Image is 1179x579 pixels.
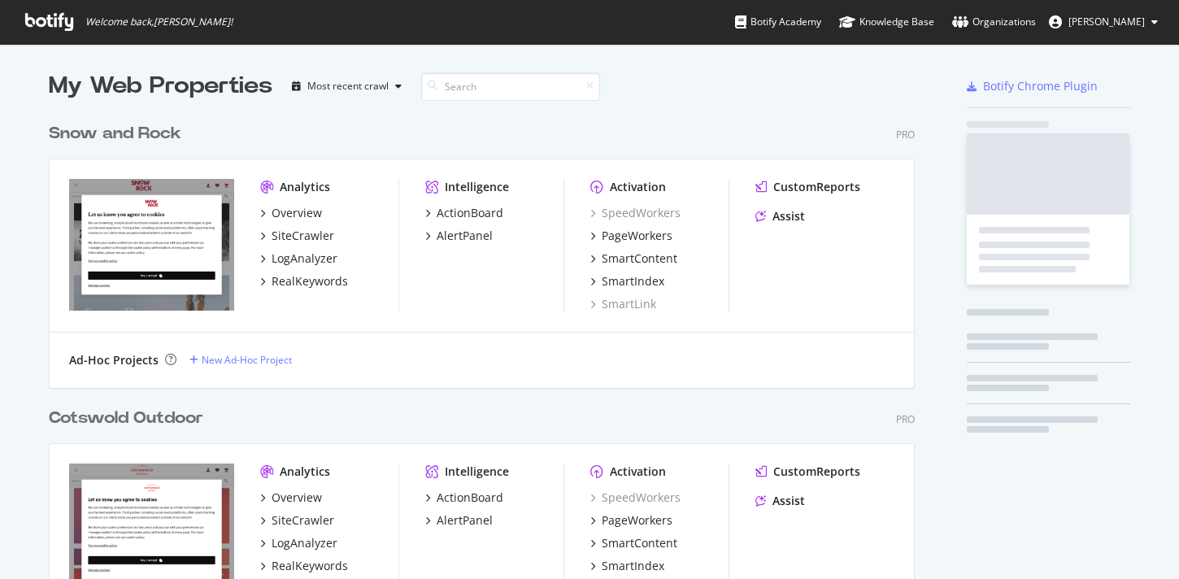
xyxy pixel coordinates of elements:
div: LogAnalyzer [272,250,337,267]
a: Overview [260,205,322,221]
a: CustomReports [755,464,860,480]
div: Knowledge Base [839,14,934,30]
a: ActionBoard [425,490,503,506]
div: ActionBoard [437,490,503,506]
div: Overview [272,205,322,221]
input: Search [421,72,600,101]
a: SmartIndex [590,558,664,574]
a: LogAnalyzer [260,250,337,267]
div: SmartIndex [602,558,664,574]
a: RealKeywords [260,273,348,289]
a: RealKeywords [260,558,348,574]
div: PageWorkers [602,228,672,244]
a: LogAnalyzer [260,535,337,551]
a: PageWorkers [590,512,672,529]
div: My Web Properties [49,70,272,102]
a: SmartContent [590,535,677,551]
div: Botify Academy [735,14,821,30]
div: SmartIndex [602,273,664,289]
a: SiteCrawler [260,228,334,244]
a: Assist [755,493,805,509]
div: SiteCrawler [272,512,334,529]
div: AlertPanel [437,512,493,529]
div: SmartContent [602,250,677,267]
div: Activation [610,179,666,195]
a: SiteCrawler [260,512,334,529]
a: AlertPanel [425,512,493,529]
a: CustomReports [755,179,860,195]
span: Welcome back, [PERSON_NAME] ! [85,15,233,28]
div: LogAnalyzer [272,535,337,551]
div: Cotswold Outdoor [49,407,203,430]
div: Intelligence [445,179,509,195]
div: RealKeywords [272,558,348,574]
div: Activation [610,464,666,480]
button: Most recent crawl [285,73,408,99]
div: PageWorkers [602,512,672,529]
div: Ad-Hoc Projects [69,352,159,368]
a: SmartContent [590,250,677,267]
div: New Ad-Hoc Project [202,353,292,367]
div: Overview [272,490,322,506]
a: New Ad-Hoc Project [189,353,292,367]
a: AlertPanel [425,228,493,244]
div: Snow and Rock [49,122,181,146]
a: Snow and Rock [49,122,188,146]
button: [PERSON_NAME] [1036,9,1171,35]
a: SpeedWorkers [590,490,681,506]
div: SiteCrawler [272,228,334,244]
div: Analytics [280,464,330,480]
div: ActionBoard [437,205,503,221]
a: PageWorkers [590,228,672,244]
div: Most recent crawl [307,81,389,91]
img: https://www.snowandrock.com/ [69,179,234,311]
div: SmartContent [602,535,677,551]
a: ActionBoard [425,205,503,221]
a: Assist [755,208,805,224]
div: Botify Chrome Plugin [983,78,1098,94]
div: CustomReports [773,179,860,195]
span: Ellie Combes [1068,15,1145,28]
div: Assist [772,493,805,509]
a: SmartIndex [590,273,664,289]
div: AlertPanel [437,228,493,244]
div: Pro [896,128,915,141]
div: CustomReports [773,464,860,480]
a: Overview [260,490,322,506]
a: SpeedWorkers [590,205,681,221]
div: Pro [896,412,915,426]
div: Organizations [952,14,1036,30]
div: Analytics [280,179,330,195]
a: Botify Chrome Plugin [967,78,1098,94]
div: Intelligence [445,464,509,480]
div: Assist [772,208,805,224]
a: Cotswold Outdoor [49,407,210,430]
div: RealKeywords [272,273,348,289]
a: SmartLink [590,296,656,312]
